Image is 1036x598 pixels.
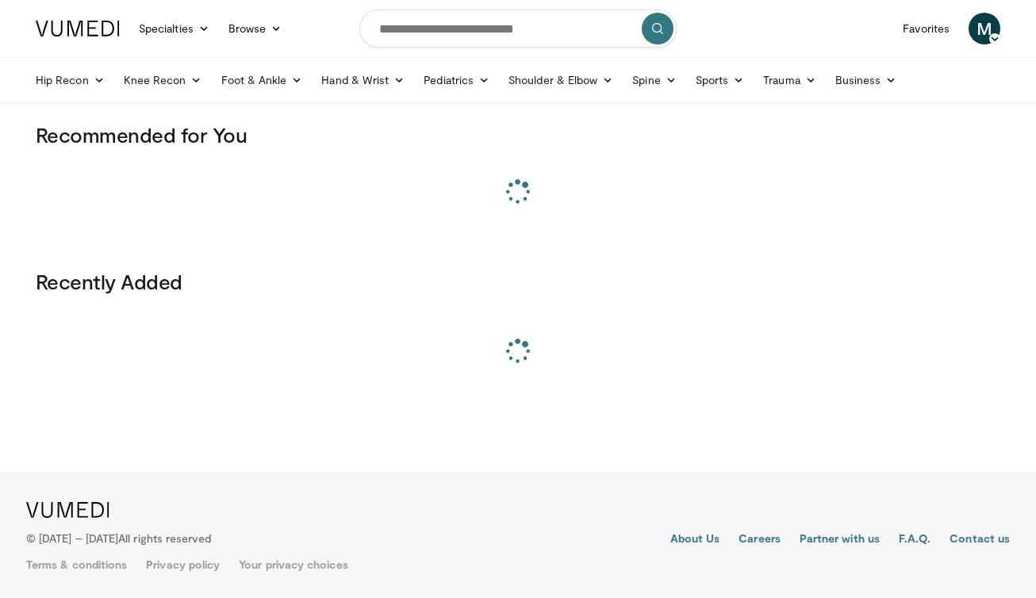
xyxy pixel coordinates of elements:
a: F.A.Q. [899,531,930,550]
a: Privacy policy [146,557,220,573]
p: © [DATE] – [DATE] [26,531,212,546]
a: Hip Recon [26,64,114,96]
input: Search topics, interventions [359,10,677,48]
a: Trauma [754,64,826,96]
a: Knee Recon [114,64,212,96]
a: Partner with us [800,531,880,550]
a: Spine [623,64,685,96]
a: Contact us [950,531,1010,550]
a: About Us [670,531,720,550]
a: Foot & Ankle [212,64,313,96]
a: Hand & Wrist [312,64,414,96]
h3: Recommended for You [36,122,1000,148]
a: Business [826,64,907,96]
a: Favorites [893,13,959,44]
img: VuMedi Logo [36,21,120,36]
a: Browse [219,13,292,44]
a: Specialties [129,13,219,44]
a: M [969,13,1000,44]
span: All rights reserved [118,531,211,545]
a: Sports [686,64,754,96]
h3: Recently Added [36,269,1000,294]
a: Terms & conditions [26,557,127,573]
a: Shoulder & Elbow [499,64,623,96]
a: Your privacy choices [239,557,347,573]
a: Pediatrics [414,64,499,96]
a: Careers [739,531,781,550]
img: VuMedi Logo [26,502,109,518]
